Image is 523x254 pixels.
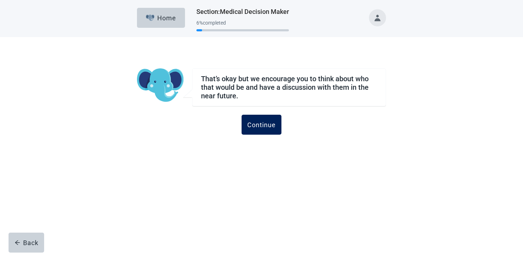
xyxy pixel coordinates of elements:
button: arrow-leftBack [9,233,44,253]
div: That’s okay but we encourage you to think about who that would be and have a discussion with them... [201,74,377,100]
img: Elephant [146,15,155,21]
img: Koda Elephant [137,68,184,103]
div: 6 % completed [196,20,289,26]
div: Home [146,14,176,21]
button: Continue [242,115,281,135]
div: Back [15,239,38,246]
div: Progress section [196,17,289,35]
span: arrow-left [15,240,20,245]
h1: Section : Medical Decision Maker [196,7,289,17]
div: Continue [247,121,276,128]
button: ElephantHome [137,8,185,28]
button: Toggle account menu [369,9,386,26]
